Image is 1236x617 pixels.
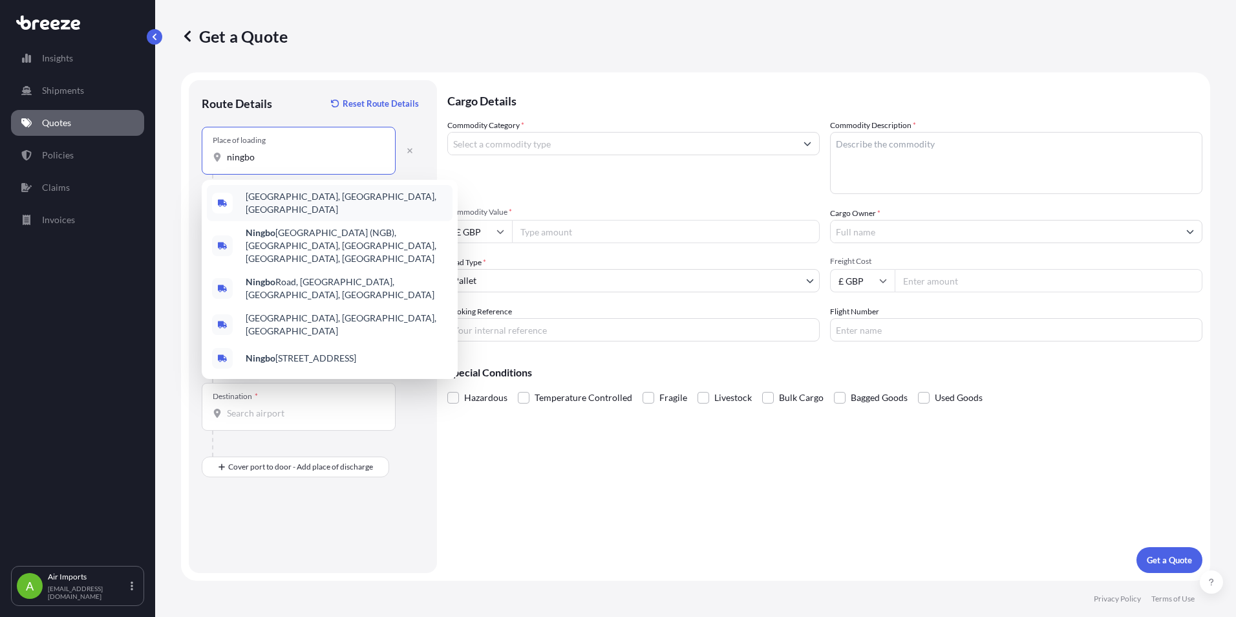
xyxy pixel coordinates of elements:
div: Place of loading [213,135,266,146]
p: Route Details [202,96,272,111]
span: Freight Cost [830,256,1202,266]
span: Bagged Goods [851,388,908,407]
p: Cargo Details [447,80,1202,119]
p: Reset Route Details [343,97,419,110]
span: Temperature Controlled [535,388,632,407]
input: Enter amount [895,269,1202,292]
p: Air Imports [48,572,128,582]
input: Place of loading [227,151,379,164]
p: Get a Quote [1147,554,1192,567]
input: Destination [227,407,379,420]
label: Commodity Description [830,119,916,132]
span: Fragile [659,388,687,407]
div: Show suggestions [202,180,458,379]
span: [GEOGRAPHIC_DATA], [GEOGRAPHIC_DATA], [GEOGRAPHIC_DATA] [246,312,447,338]
span: A [26,579,34,592]
div: Destination [213,391,258,402]
b: Ningbo [246,352,275,363]
p: [EMAIL_ADDRESS][DOMAIN_NAME] [48,585,128,600]
b: Ningbo [246,227,275,238]
span: [GEOGRAPHIC_DATA], [GEOGRAPHIC_DATA], [GEOGRAPHIC_DATA] [246,190,447,216]
label: Commodity Category [447,119,524,132]
span: Cover port to door - Add place of discharge [228,460,373,473]
p: Claims [42,181,70,194]
p: Policies [42,149,74,162]
span: [GEOGRAPHIC_DATA] (NGB), [GEOGRAPHIC_DATA], [GEOGRAPHIC_DATA], [GEOGRAPHIC_DATA], [GEOGRAPHIC_DATA] [246,226,447,265]
button: Show suggestions [1178,220,1202,243]
p: Special Conditions [447,367,1202,378]
p: Get a Quote [181,26,288,47]
span: Pallet [453,274,476,287]
span: Load Type [447,256,486,269]
input: Select a commodity type [448,132,796,155]
button: Show suggestions [796,132,819,155]
span: Hazardous [464,388,507,407]
span: Bulk Cargo [779,388,824,407]
span: Commodity Value [447,207,820,217]
p: Privacy Policy [1094,594,1141,604]
label: Booking Reference [447,305,512,318]
input: Enter name [830,318,1202,341]
input: Type amount [512,220,820,243]
input: Full name [831,220,1178,243]
p: Invoices [42,213,75,226]
p: Quotes [42,116,71,129]
p: Shipments [42,84,84,97]
p: Insights [42,52,73,65]
input: Your internal reference [447,318,820,341]
label: Flight Number [830,305,879,318]
span: Livestock [714,388,752,407]
label: Cargo Owner [830,207,880,220]
p: Terms of Use [1151,594,1195,604]
span: [STREET_ADDRESS] [246,352,356,365]
span: Road, [GEOGRAPHIC_DATA], [GEOGRAPHIC_DATA], [GEOGRAPHIC_DATA] [246,276,447,301]
span: Used Goods [935,388,983,407]
b: Ningbo [246,276,275,287]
